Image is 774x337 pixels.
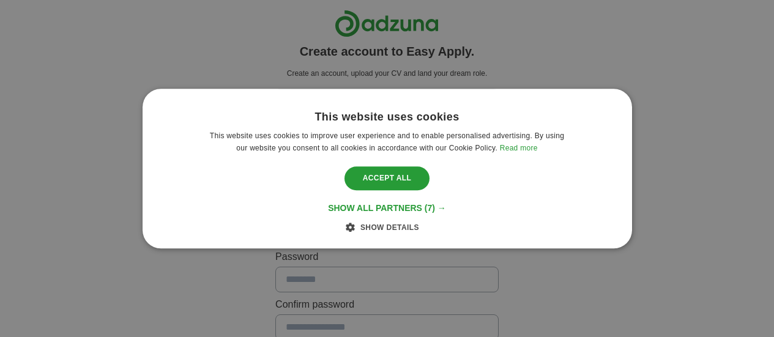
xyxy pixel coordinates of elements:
[355,221,419,233] div: Show details
[425,203,446,213] span: (7) →
[344,167,430,190] div: Accept all
[143,89,632,248] div: Cookie consent dialog
[328,203,422,213] span: Show all partners
[360,223,419,232] span: Show details
[500,144,538,152] a: Read more, opens a new window
[210,131,564,152] span: This website uses cookies to improve user experience and to enable personalised advertising. By u...
[328,202,446,213] div: Show all partners (7) →
[314,110,459,124] div: This website uses cookies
